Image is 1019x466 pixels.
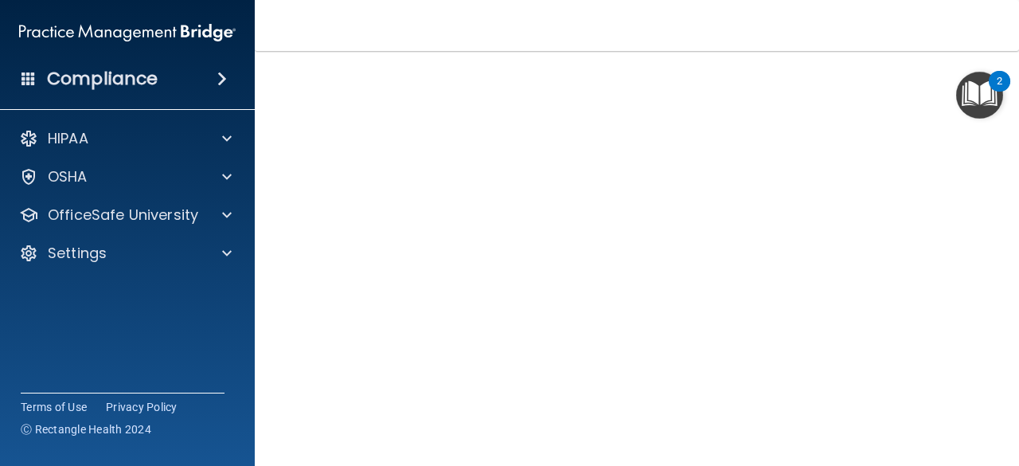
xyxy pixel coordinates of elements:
a: OfficeSafe University [19,206,232,225]
a: Terms of Use [21,399,87,415]
span: Ⓒ Rectangle Health 2024 [21,421,151,437]
button: Open Resource Center, 2 new notifications [956,72,1003,119]
p: OSHA [48,167,88,186]
a: HIPAA [19,129,232,148]
p: OfficeSafe University [48,206,198,225]
img: PMB logo [19,17,236,49]
p: HIPAA [48,129,88,148]
h4: Compliance [47,68,158,90]
div: 2 [997,81,1002,102]
a: Privacy Policy [106,399,178,415]
a: OSHA [19,167,232,186]
p: Settings [48,244,107,263]
a: Settings [19,244,232,263]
